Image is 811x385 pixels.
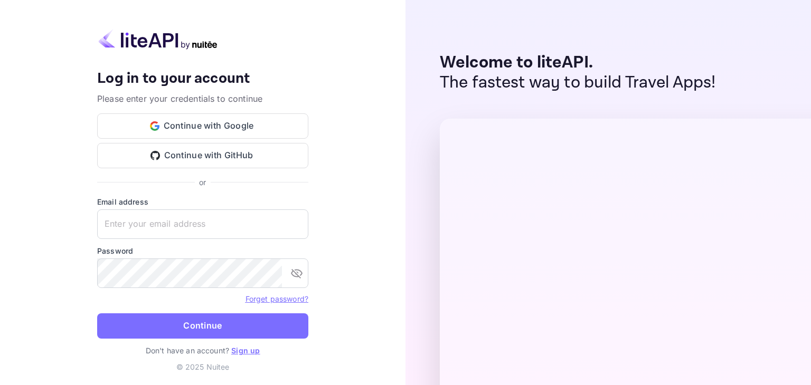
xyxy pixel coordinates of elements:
h4: Log in to your account [97,70,308,88]
p: The fastest way to build Travel Apps! [440,73,716,93]
a: Forget password? [246,294,308,303]
button: toggle password visibility [286,263,307,284]
p: Please enter your credentials to continue [97,92,308,105]
a: Sign up [231,346,260,355]
button: Continue [97,313,308,339]
p: Don't have an account? [97,345,308,356]
label: Email address [97,196,308,207]
p: or [199,177,206,188]
a: Forget password? [246,293,308,304]
img: liteapi [97,29,219,50]
button: Continue with GitHub [97,143,308,168]
p: © 2025 Nuitee [176,361,230,372]
input: Enter your email address [97,209,308,239]
label: Password [97,245,308,256]
p: Welcome to liteAPI. [440,53,716,73]
button: Continue with Google [97,113,308,139]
